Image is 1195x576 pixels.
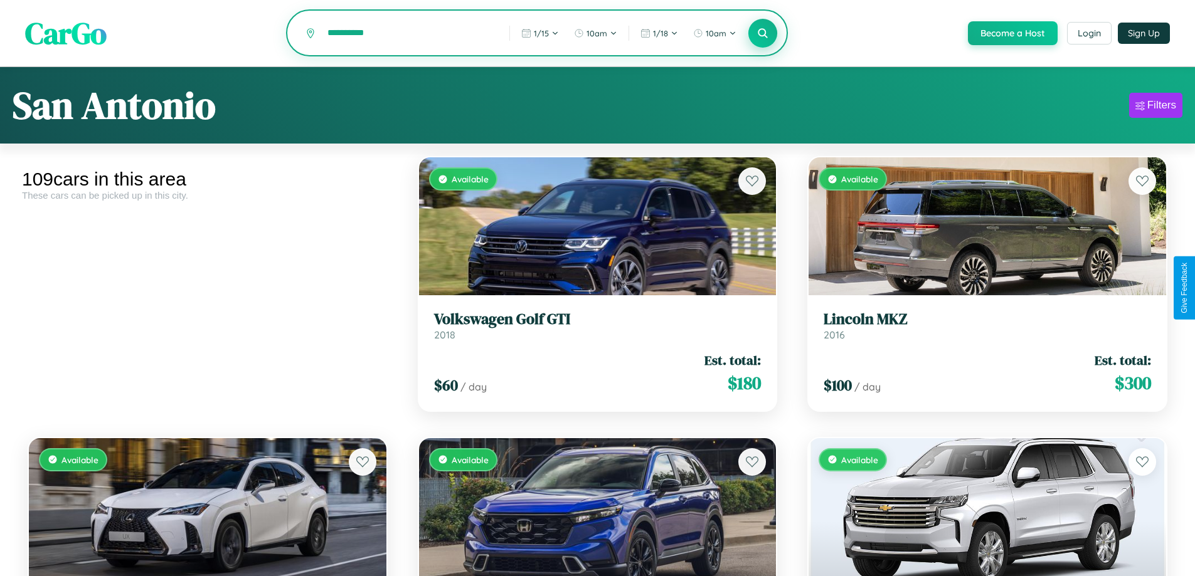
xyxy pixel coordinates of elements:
[1067,22,1112,45] button: Login
[824,328,845,341] span: 2016
[841,174,878,184] span: Available
[452,454,489,465] span: Available
[824,310,1151,341] a: Lincoln MKZ2016
[841,454,878,465] span: Available
[824,375,852,395] span: $ 100
[1147,99,1176,112] div: Filters
[61,454,98,465] span: Available
[1129,93,1182,118] button: Filters
[13,80,216,131] h1: San Antonio
[687,23,743,43] button: 10am
[704,351,761,369] span: Est. total:
[1118,23,1170,44] button: Sign Up
[25,13,107,54] span: CarGo
[434,375,458,395] span: $ 60
[434,310,762,341] a: Volkswagen Golf GTI2018
[434,328,455,341] span: 2018
[1115,370,1151,395] span: $ 300
[22,190,393,201] div: These cars can be picked up in this city.
[824,310,1151,328] h3: Lincoln MKZ
[653,28,668,38] span: 1 / 18
[1095,351,1151,369] span: Est. total:
[587,28,607,38] span: 10am
[460,380,487,393] span: / day
[854,380,881,393] span: / day
[728,370,761,395] span: $ 180
[22,169,393,190] div: 109 cars in this area
[434,310,762,328] h3: Volkswagen Golf GTI
[634,23,684,43] button: 1/18
[968,21,1058,45] button: Become a Host
[1180,263,1189,313] div: Give Feedback
[568,23,624,43] button: 10am
[534,28,549,38] span: 1 / 15
[452,174,489,184] span: Available
[706,28,726,38] span: 10am
[515,23,565,43] button: 1/15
